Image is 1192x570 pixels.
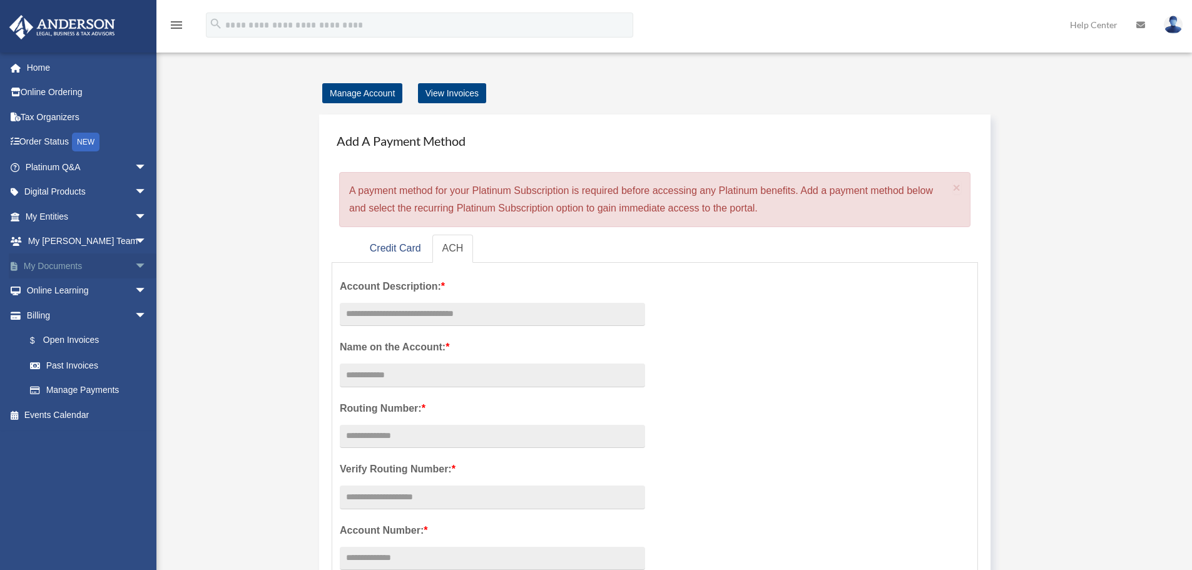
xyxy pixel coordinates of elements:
a: Manage Account [322,83,402,103]
a: ACH [432,235,474,263]
i: search [209,17,223,31]
a: menu [169,22,184,33]
button: Close [953,181,961,194]
a: Tax Organizers [9,104,166,130]
a: Platinum Q&Aarrow_drop_down [9,155,166,180]
a: View Invoices [418,83,486,103]
a: Digital Productsarrow_drop_down [9,180,166,205]
img: Anderson Advisors Platinum Portal [6,15,119,39]
span: × [953,180,961,195]
span: arrow_drop_down [135,253,160,279]
a: My [PERSON_NAME] Teamarrow_drop_down [9,229,166,254]
span: arrow_drop_down [135,180,160,205]
label: Routing Number: [340,400,645,417]
label: Name on the Account: [340,338,645,356]
div: A payment method for your Platinum Subscription is required before accessing any Platinum benefit... [339,172,970,227]
span: arrow_drop_down [135,278,160,304]
a: Past Invoices [18,353,166,378]
label: Account Number: [340,522,645,539]
span: arrow_drop_down [135,155,160,180]
a: Credit Card [360,235,431,263]
a: Home [9,55,166,80]
span: arrow_drop_down [135,204,160,230]
a: My Entitiesarrow_drop_down [9,204,166,229]
span: $ [37,333,43,349]
div: NEW [72,133,99,151]
a: Events Calendar [9,402,166,427]
a: Billingarrow_drop_down [9,303,166,328]
span: arrow_drop_down [135,303,160,328]
img: User Pic [1164,16,1183,34]
a: Online Learningarrow_drop_down [9,278,166,303]
a: My Documentsarrow_drop_down [9,253,166,278]
i: menu [169,18,184,33]
a: Online Ordering [9,80,166,105]
span: arrow_drop_down [135,229,160,255]
h4: Add A Payment Method [332,127,978,155]
a: $Open Invoices [18,328,166,354]
a: Order StatusNEW [9,130,166,155]
a: Manage Payments [18,378,160,403]
label: Account Description: [340,278,645,295]
label: Verify Routing Number: [340,461,645,478]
